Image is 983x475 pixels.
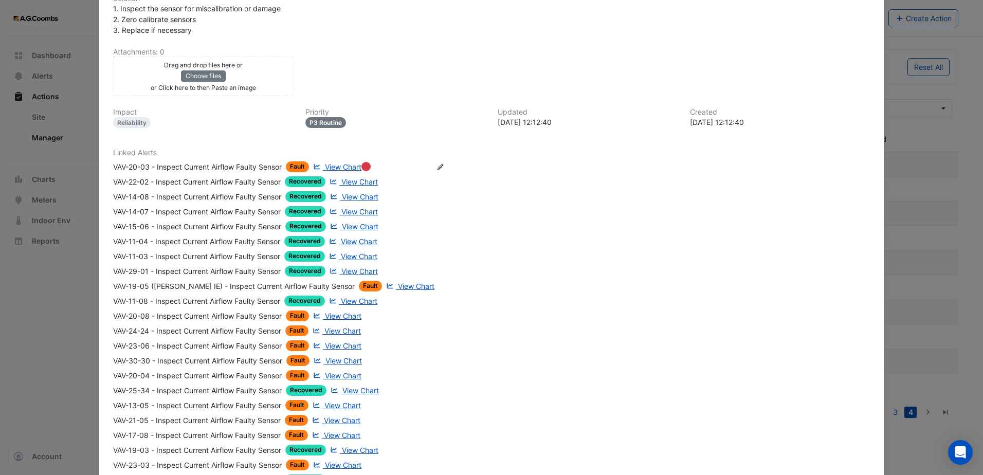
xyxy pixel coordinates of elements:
span: View Chart [342,222,378,231]
button: Choose files [181,70,226,82]
span: View Chart [341,177,378,186]
a: View Chart [311,400,361,411]
span: View Chart [341,207,378,216]
span: View Chart [324,326,361,335]
span: View Chart [325,341,361,350]
span: View Chart [341,297,377,305]
span: Fault [286,340,309,351]
div: VAV-24-24 - Inspect Current Airflow Faulty Sensor [113,325,281,336]
div: [DATE] 12:12:40 [498,117,678,127]
span: View Chart [342,192,378,201]
div: VAV-20-03 - Inspect Current Airflow Faulty Sensor [113,161,282,172]
div: VAV-30-30 - Inspect Current Airflow Faulty Sensor [113,355,282,366]
div: [DATE] 12:12:40 [690,117,870,127]
span: View Chart [325,461,361,469]
span: Recovered [285,176,325,187]
a: View Chart [311,340,361,351]
div: VAV-25-34 - Inspect Current Airflow Faulty Sensor [113,385,282,396]
span: Fault [286,355,310,366]
a: View Chart [327,206,378,217]
div: VAV-21-05 - Inspect Current Airflow Faulty Sensor [113,415,281,426]
h6: Attachments: 0 [113,48,870,57]
span: Recovered [284,236,325,247]
a: View Chart [328,221,378,232]
div: VAV-20-04 - Inspect Current Airflow Faulty Sensor [113,370,282,381]
a: View Chart [328,191,378,202]
div: VAV-14-07 - Inspect Current Airflow Faulty Sensor [113,206,281,217]
span: View Chart [325,162,361,171]
h6: Linked Alerts [113,149,870,157]
a: View Chart [328,445,378,455]
a: View Chart [311,310,361,321]
a: View Chart [327,266,378,277]
div: Reliability [113,117,151,128]
h6: Priority [305,108,485,117]
a: View Chart [329,385,379,396]
span: Fault [359,281,382,291]
span: View Chart [324,401,361,410]
div: VAV-11-03 - Inspect Current Airflow Faulty Sensor [113,251,280,262]
h6: Created [690,108,870,117]
span: View Chart [398,282,434,290]
span: View Chart [325,371,361,380]
a: View Chart [311,161,361,172]
span: Fault [285,400,308,411]
div: VAV-23-03 - Inspect Current Airflow Faulty Sensor [113,460,282,470]
span: View Chart [342,386,379,395]
span: Fault [285,415,308,426]
a: View Chart [311,325,361,336]
span: Fault [286,460,309,470]
h6: Impact [113,108,293,117]
div: VAV-29-01 - Inspect Current Airflow Faulty Sensor [113,266,281,277]
span: Recovered [285,191,326,202]
span: Recovered [284,296,325,306]
span: Fault [285,430,308,441]
small: or Click here to then Paste an image [151,84,256,92]
span: Recovered [286,385,326,396]
div: VAV-23-06 - Inspect Current Airflow Faulty Sensor [113,340,282,351]
fa-icon: Edit Linked Alerts [436,163,444,171]
span: Fault [286,370,309,381]
span: View Chart [341,237,377,246]
span: Recovered [285,445,326,455]
span: Fault [286,310,309,321]
a: View Chart [327,236,377,247]
div: VAV-19-05 ([PERSON_NAME] IE) - Inspect Current Airflow Faulty Sensor [113,281,355,291]
span: Fault [286,161,309,172]
a: View Chart [327,296,377,306]
span: Recovered [284,251,325,262]
div: VAV-22-02 - Inspect Current Airflow Faulty Sensor [113,176,281,187]
span: View Chart [324,431,360,440]
div: VAV-15-06 - Inspect Current Airflow Faulty Sensor [113,221,281,232]
span: Recovered [285,206,325,217]
span: View Chart [324,416,360,425]
div: VAV-13-05 - Inspect Current Airflow Faulty Sensor [113,400,281,411]
div: VAV-11-08 - Inspect Current Airflow Faulty Sensor [113,296,280,306]
div: VAV-14-08 - Inspect Current Airflow Faulty Sensor [113,191,281,202]
div: VAV-11-04 - Inspect Current Airflow Faulty Sensor [113,236,280,247]
a: View Chart [327,176,378,187]
a: View Chart [384,281,434,291]
span: 1. Inspect the sensor for miscalibration or damage 2. Zero calibrate sensors 3. Replace if necessary [113,4,281,34]
a: View Chart [327,251,377,262]
span: View Chart [342,446,378,454]
div: VAV-17-08 - Inspect Current Airflow Faulty Sensor [113,430,281,441]
div: Tooltip anchor [361,162,371,171]
div: P3 Routine [305,117,346,128]
div: Open Intercom Messenger [948,440,973,465]
div: VAV-20-08 - Inspect Current Airflow Faulty Sensor [113,310,282,321]
span: View Chart [325,312,361,320]
a: View Chart [311,460,361,470]
span: Recovered [285,221,326,232]
div: VAV-19-03 - Inspect Current Airflow Faulty Sensor [113,445,281,455]
span: Fault [285,325,308,336]
span: View Chart [341,267,378,276]
span: Recovered [285,266,325,277]
a: View Chart [310,415,360,426]
a: View Chart [310,430,360,441]
a: View Chart [311,370,361,381]
small: Drag and drop files here or [164,61,243,69]
h6: Updated [498,108,678,117]
a: View Chart [312,355,362,366]
span: View Chart [325,356,362,365]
